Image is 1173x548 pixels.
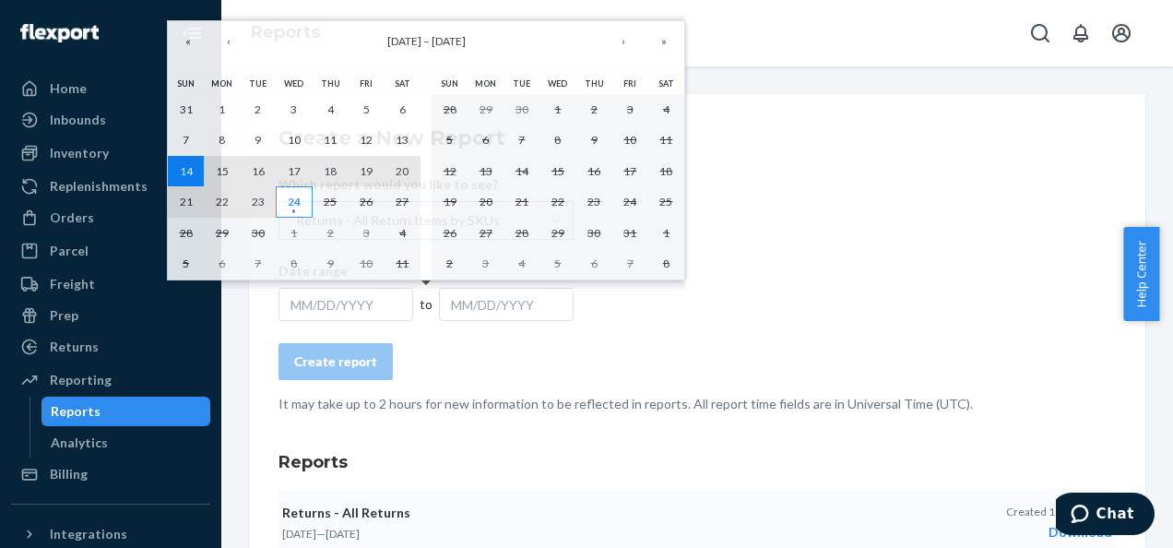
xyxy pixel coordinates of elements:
[349,94,385,125] button: September 5, 2025
[413,295,440,314] div: to
[278,450,1116,474] h3: Reports
[180,226,193,240] abbr: September 28, 2025
[278,343,393,380] button: Create report
[216,164,229,178] abbr: September 15, 2025
[183,256,189,270] abbr: October 5, 2025
[177,78,195,89] abbr: Sunday
[211,78,232,89] abbr: Monday
[41,428,211,458] a: Analytics
[50,465,88,483] div: Billing
[50,79,87,98] div: Home
[480,102,492,116] abbr: September 29, 2025
[396,164,409,178] abbr: September 20, 2025
[551,226,564,240] abbr: October 29, 2025
[168,186,204,218] button: September 21, 2025
[11,172,210,201] a: Replenishments
[313,218,349,249] button: October 2, 2025
[240,156,276,187] button: September 16, 2025
[554,102,561,116] abbr: October 1, 2025
[663,226,669,240] abbr: November 1, 2025
[623,195,636,208] abbr: October 24, 2025
[576,156,612,187] button: October 16, 2025
[1006,504,1112,519] p: Created 1 minute ago
[518,256,525,270] abbr: November 4, 2025
[313,186,349,218] button: September 25, 2025
[385,156,421,187] button: September 20, 2025
[554,256,561,270] abbr: November 5, 2025
[204,186,240,218] button: September 22, 2025
[11,301,210,330] a: Prep
[50,208,94,227] div: Orders
[349,186,385,218] button: September 26, 2025
[360,164,373,178] abbr: September 19, 2025
[255,133,261,147] abbr: September 9, 2025
[504,125,539,156] button: October 7, 2025
[363,102,370,116] abbr: September 5, 2025
[282,504,830,522] p: Returns - All Returns
[173,15,210,52] button: Close Navigation
[539,125,575,156] button: October 8, 2025
[663,102,669,116] abbr: October 4, 2025
[1123,227,1159,321] span: Help Center
[290,256,297,270] abbr: October 8, 2025
[360,256,373,270] abbr: October 10, 2025
[504,156,539,187] button: October 14, 2025
[399,102,406,116] abbr: September 6, 2025
[349,125,385,156] button: September 12, 2025
[20,24,99,42] img: Flexport logo
[1022,15,1059,52] button: Open Search Box
[282,527,316,541] time: [DATE]
[240,248,276,280] button: October 7, 2025
[349,218,385,249] button: October 3, 2025
[396,256,409,270] abbr: October 11, 2025
[219,133,225,147] abbr: September 8, 2025
[216,195,229,208] abbr: September 22, 2025
[623,133,636,147] abbr: October 10, 2025
[576,186,612,218] button: October 23, 2025
[551,164,564,178] abbr: October 15, 2025
[591,133,598,147] abbr: October 9, 2025
[219,256,225,270] abbr: October 6, 2025
[11,332,210,362] a: Returns
[294,352,377,371] div: Create report
[50,242,89,260] div: Parcel
[432,125,468,156] button: October 5, 2025
[276,186,312,218] button: September 24, 2025
[648,94,684,125] button: October 4, 2025
[50,177,148,196] div: Replenishments
[480,226,492,240] abbr: October 27, 2025
[324,164,337,178] abbr: September 18, 2025
[612,218,648,249] button: October 31, 2025
[168,94,204,125] button: August 31, 2025
[539,248,575,280] button: November 5, 2025
[313,94,349,125] button: September 4, 2025
[659,133,672,147] abbr: October 11, 2025
[1006,523,1112,542] div: Download
[659,195,672,208] abbr: October 25, 2025
[51,434,108,452] div: Analytics
[11,365,210,395] a: Reporting
[276,218,312,249] button: October 1, 2025
[240,125,276,156] button: September 9, 2025
[482,133,489,147] abbr: October 6, 2025
[612,94,648,125] button: October 3, 2025
[444,195,456,208] abbr: October 19, 2025
[252,226,265,240] abbr: September 30, 2025
[468,186,504,218] button: October 20, 2025
[276,125,312,156] button: September 10, 2025
[168,156,204,187] button: September 14, 2025
[360,133,373,147] abbr: September 12, 2025
[1103,15,1140,52] button: Open account menu
[627,256,634,270] abbr: November 7, 2025
[663,256,669,270] abbr: November 8, 2025
[504,94,539,125] button: September 30, 2025
[612,248,648,280] button: November 7, 2025
[518,133,525,147] abbr: October 7, 2025
[240,94,276,125] button: September 2, 2025
[249,21,603,62] button: [DATE] – [DATE]
[551,195,564,208] abbr: October 22, 2025
[623,226,636,240] abbr: October 31, 2025
[180,164,193,178] abbr: September 14, 2025
[591,102,598,116] abbr: October 2, 2025
[539,94,575,125] button: October 1, 2025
